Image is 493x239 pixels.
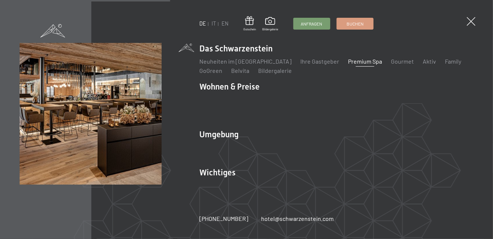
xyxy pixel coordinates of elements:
[337,18,373,29] a: Buchen
[199,58,291,65] a: Neuheiten im [GEOGRAPHIC_DATA]
[212,20,216,27] a: IT
[294,18,330,29] a: Anfragen
[423,58,436,65] a: Aktiv
[199,20,206,27] a: DE
[199,215,248,223] a: [PHONE_NUMBER]
[199,215,248,222] span: [PHONE_NUMBER]
[445,58,461,65] a: Family
[222,20,229,27] a: EN
[391,58,414,65] a: Gourmet
[261,215,334,223] a: hotel@schwarzenstein.com
[263,27,278,31] span: Bildergalerie
[231,67,249,74] a: Belvita
[347,21,364,27] span: Buchen
[199,67,222,74] a: GoGreen
[300,58,339,65] a: Ihre Gastgeber
[243,16,256,31] a: Gutschein
[301,21,323,27] span: Anfragen
[263,17,278,31] a: Bildergalerie
[243,27,256,31] span: Gutschein
[258,67,292,74] a: Bildergalerie
[348,58,382,65] a: Premium Spa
